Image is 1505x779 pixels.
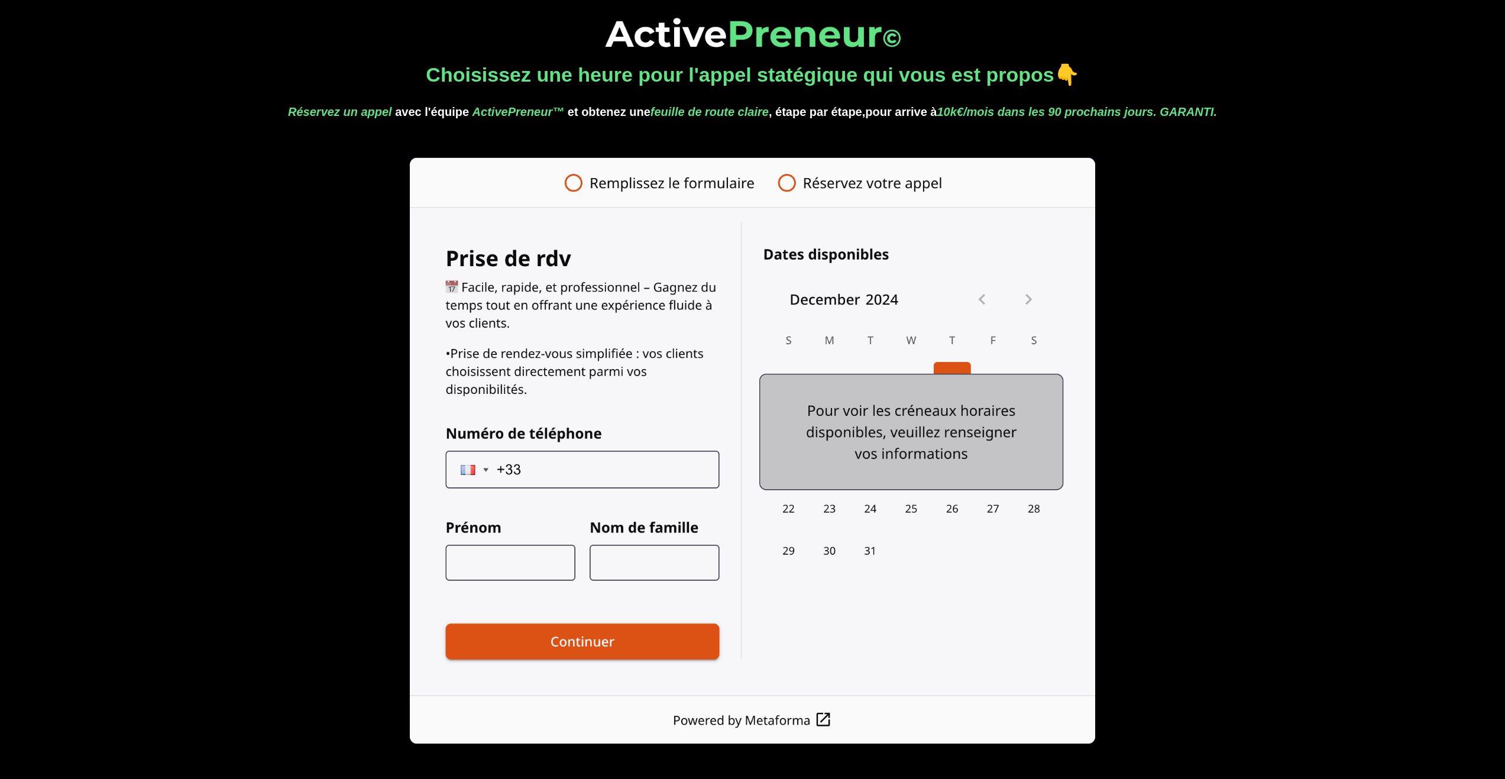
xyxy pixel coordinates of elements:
i: 10k€/mois dans les 90 prochains jours. GARANTI. [937,105,1217,118]
img: 89e165ceaafb1ecf5b0022943ef1be39_09952155035f594fdb566f33720bf394_Capture_d%E2%80%99e%CC%81cran_2... [410,157,1096,744]
img: 091eb862e7369d21147d9e840c54eb6c_7b87ecaa6c95394209cf9458865daa2d_ActivePreneur%C2%A9.png [605,18,901,47]
i: Réservez un appel [288,105,392,118]
h1: Choisissez une heure pour l'appel statégique qui vous est propos👇 [169,57,1337,93]
i: feuille de route claire [650,105,769,118]
i: ActivePreneur™ [472,105,565,118]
